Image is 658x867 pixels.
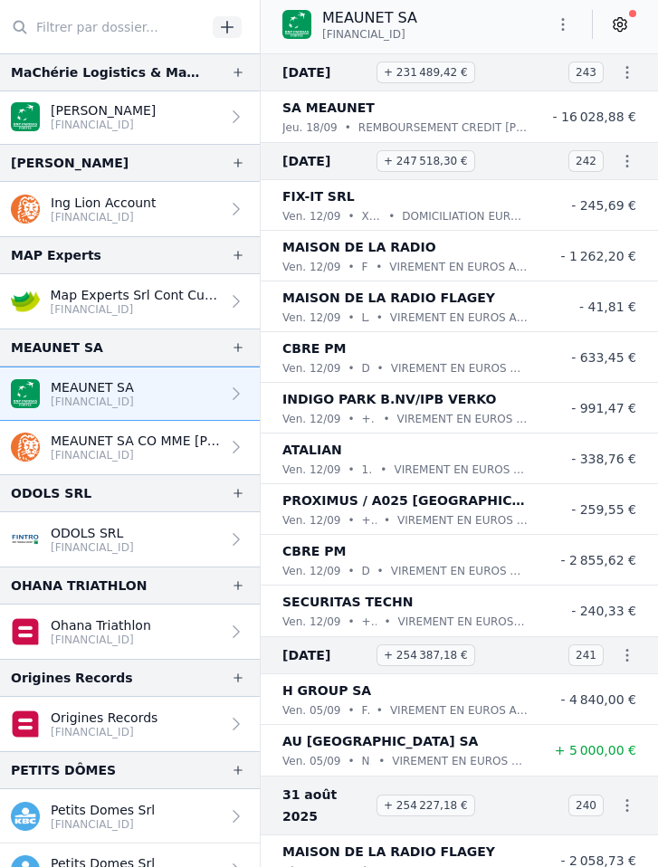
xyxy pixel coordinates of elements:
[282,258,340,276] p: ven. 12/09
[362,461,374,479] p: 14984-DI/532515795
[348,511,354,529] div: •
[555,743,636,757] span: + 5 000,00 €
[376,258,382,276] div: •
[11,525,40,554] img: FINTRO_BE_BUSINESS_GEBABEBB.png
[51,725,157,739] p: [FINANCIAL_ID]
[11,710,40,738] img: belfius.png
[282,461,340,479] p: ven. 12/09
[362,701,369,719] p: Fact 2025002
[571,502,636,517] span: - 259,55 €
[11,802,40,831] img: kbc.png
[383,410,389,428] div: •
[348,752,354,770] div: •
[377,309,383,327] div: •
[571,401,636,415] span: - 991,47 €
[362,207,382,225] p: XEFI 20230056 - MAINTENANCE - 20250783
[51,616,151,634] p: Ohana Triathlon
[51,395,134,409] p: [FINANCIAL_ID]
[282,540,346,562] p: CBRE PM
[282,338,346,359] p: CBRE PM
[11,482,91,504] div: ODOLS SRL
[571,604,636,618] span: - 240,33 €
[282,62,369,83] span: [DATE]
[282,207,340,225] p: ven. 12/09
[322,27,405,42] span: [FINANCIAL_ID]
[571,350,636,365] span: - 633,45 €
[560,553,636,567] span: - 2 855,62 €
[389,258,528,276] p: VIREMENT EN EUROS AU COMPTE [FINANCIAL_ID] BIC [SWIFT_CODE] [PERSON_NAME] DE LA RADIO VOTRE REFER...
[282,680,371,701] p: H GROUP SA
[282,236,436,258] p: MAISON DE LA RADIO
[51,448,220,462] p: [FINANCIAL_ID]
[391,562,528,580] p: VIREMENT EN EUROS AU COMPTE [FINANCIAL_ID] BIC [SWIFT_CODE] [PERSON_NAME] CBRE PM VOTRE REFERENCE...
[391,359,528,377] p: VIREMENT EN EUROS AU COMPTE [FINANCIAL_ID] BIC [SWIFT_CODE] [PERSON_NAME] CBRE PM VOTRE REFERENCE...
[11,667,133,689] div: Origines Records
[553,110,636,124] span: - 16 028,88 €
[571,198,636,213] span: - 245,69 €
[282,591,413,613] p: SECURITAS TECHN
[377,62,475,83] span: + 231 489,42 €
[51,817,155,832] p: [FINANCIAL_ID]
[282,613,340,631] p: ven. 12/09
[282,359,340,377] p: ven. 12/09
[51,524,134,542] p: ODOLS SRL
[51,210,156,224] p: [FINANCIAL_ID]
[568,150,604,172] span: 242
[11,195,40,224] img: ing.png
[322,7,417,29] p: MEAUNET SA
[51,194,156,212] p: Ing Lion Account
[402,207,528,225] p: DOMICILIATION EUROPEENNE DE FIX-IT SRL NUMERO [PERSON_NAME] : XEFI 20230056 - MAINTENANCE REFEREN...
[348,461,354,479] div: •
[51,101,156,119] p: [PERSON_NAME]
[362,410,377,428] p: +++ 002 / 5024 / 62277 +++
[348,258,354,276] div: •
[282,644,369,666] span: [DATE]
[11,433,40,462] img: ing.png
[11,152,129,174] div: [PERSON_NAME]
[394,461,528,479] p: VIREMENT EN EUROS AU COMPTE [FINANCIAL_ID] BIC [SWIFT_CODE] [PERSON_NAME] VOTRE REFERENCE : 20250...
[377,150,475,172] span: + 247 518,30 €
[282,186,355,207] p: FIX-IT SRL
[282,752,340,770] p: ven. 05/09
[51,432,220,450] p: MEAUNET SA CO MME [PERSON_NAME]
[282,784,369,827] span: 31 août 2025
[282,287,495,309] p: MAISON DE LA RADIO FLAGEY
[51,709,157,727] p: Origines Records
[51,540,134,555] p: [FINANCIAL_ID]
[282,309,340,327] p: ven. 12/09
[282,10,311,39] img: BNP_BE_BUSINESS_GEBABEBB.png
[282,410,340,428] p: ven. 12/09
[11,102,40,131] img: BNP_BE_BUSINESS_GEBABEBB.png
[348,410,354,428] div: •
[398,613,529,631] p: VIREMENT EN EUROS AU COMPTE [FINANCIAL_ID] BIC [SWIFT_CODE] [PERSON_NAME] SECURITAS TECHN VOTRE R...
[282,119,338,137] p: jeu. 18/09
[282,388,496,410] p: INDIGO PARK B.NV/IPB VERKO
[560,249,636,263] span: - 1 262,20 €
[348,562,354,580] div: •
[51,286,220,304] p: Map Experts Srl Cont Curent
[348,701,354,719] div: •
[377,795,475,816] span: + 254 227,18 €
[560,692,636,707] span: - 4 840,00 €
[11,287,40,316] img: crelan.png
[568,62,604,83] span: 243
[568,795,604,816] span: 240
[380,461,386,479] div: •
[282,701,340,719] p: ven. 05/09
[11,244,101,266] div: MAP Experts
[282,97,375,119] p: SA MEAUNET
[282,562,340,580] p: ven. 12/09
[362,359,370,377] p: DE008 250103
[51,302,220,317] p: [FINANCIAL_ID]
[568,644,604,666] span: 241
[388,207,395,225] div: •
[377,562,384,580] div: •
[377,701,383,719] div: •
[348,613,354,631] div: •
[282,511,340,529] p: ven. 12/09
[11,337,103,358] div: MEAUNET SA
[345,119,351,137] div: •
[282,490,528,511] p: PROXIMUS / A025 [GEOGRAPHIC_DATA]
[358,119,528,137] p: REMBOURSEMENT CREDIT [PHONE_NUMBER] DE SA MEAUNET REFERENCE BANQUE : 2509180304001887 DATE VALEUR...
[11,617,40,646] img: belfius.png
